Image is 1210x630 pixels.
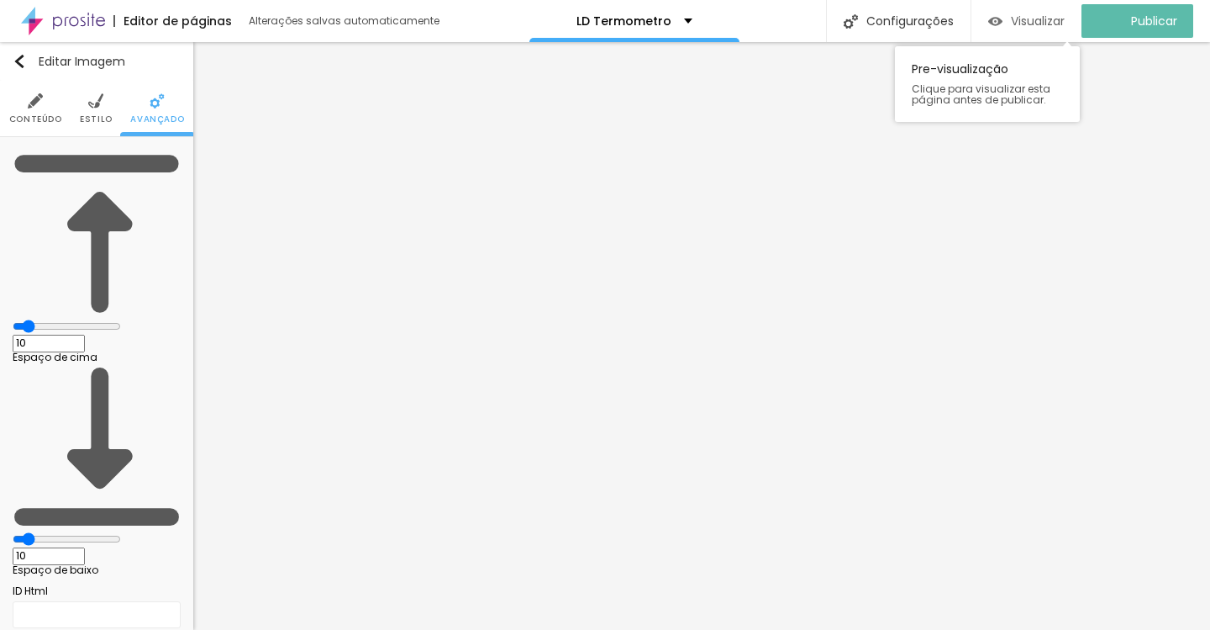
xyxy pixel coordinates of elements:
[912,83,1063,105] span: Clique para visualizar esta página antes de publicar.
[1011,14,1065,28] span: Visualizar
[13,565,181,575] div: Espaço de baixo
[88,93,103,109] img: Icone
[193,42,1210,630] iframe: Editor
[1081,4,1193,38] button: Publicar
[895,46,1080,122] div: Pre-visualização
[13,150,181,318] img: Icone
[113,15,232,27] div: Editor de páginas
[80,115,113,124] span: Estilo
[576,15,671,27] p: LD Termometro
[13,352,181,363] div: Espaço de cima
[988,14,1002,29] img: view-1.svg
[13,55,125,68] div: Editar Imagem
[13,55,26,68] img: Icone
[130,115,184,124] span: Avançado
[13,584,181,599] div: ID Html
[1131,14,1177,28] span: Publicar
[150,93,165,109] img: Icone
[28,93,43,109] img: Icone
[13,363,181,531] img: Icone
[844,14,858,29] img: Icone
[9,115,62,124] span: Conteúdo
[249,16,442,26] div: Alterações salvas automaticamente
[971,4,1081,38] button: Visualizar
